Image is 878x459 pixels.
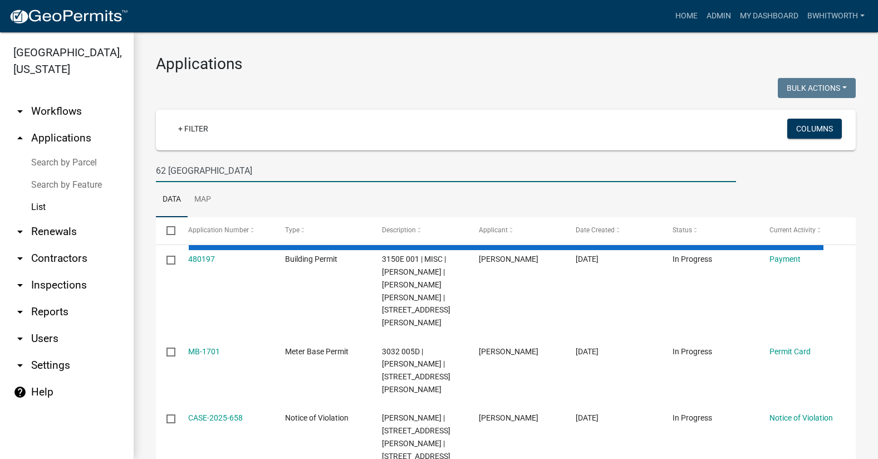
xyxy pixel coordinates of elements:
[285,413,349,422] span: Notice of Violation
[769,347,811,356] a: Permit Card
[13,105,27,118] i: arrow_drop_down
[382,347,450,394] span: 3032 005D | JOHN T HILL | 650 SAM HILL RD
[156,55,856,74] h3: Applications
[382,226,416,234] span: Description
[468,217,565,244] datatable-header-cell: Applicant
[13,225,27,238] i: arrow_drop_down
[787,119,842,139] button: Columns
[479,347,538,356] span: John T Hill
[382,255,450,327] span: 3150E 001 | MISC | FELICIA M MILLER | MILLER JOSHUA DANNY | 730 FOWLER RD
[769,226,816,234] span: Current Activity
[285,347,349,356] span: Meter Base Permit
[13,131,27,145] i: arrow_drop_up
[188,413,243,422] a: CASE-2025-658
[479,226,508,234] span: Applicant
[13,332,27,345] i: arrow_drop_down
[169,119,217,139] a: + Filter
[188,226,249,234] span: Application Number
[803,6,869,27] a: BWhitworth
[662,217,759,244] datatable-header-cell: Status
[13,305,27,319] i: arrow_drop_down
[576,413,599,422] span: 09/17/2025
[735,6,803,27] a: My Dashboard
[576,226,615,234] span: Date Created
[565,217,662,244] datatable-header-cell: Date Created
[188,255,215,263] a: 480197
[479,413,538,422] span: Art Wlochowski
[285,226,300,234] span: Type
[188,347,220,356] a: MB-1701
[702,6,735,27] a: Admin
[285,255,337,263] span: Building Permit
[13,279,27,292] i: arrow_drop_down
[576,255,599,263] span: 09/18/2025
[13,385,27,399] i: help
[673,347,712,356] span: In Progress
[156,159,736,182] input: Search for applications
[13,252,27,265] i: arrow_drop_down
[769,413,833,422] a: Notice of Violation
[673,226,692,234] span: Status
[156,217,177,244] datatable-header-cell: Select
[188,182,218,218] a: Map
[778,78,856,98] button: Bulk Actions
[671,6,702,27] a: Home
[479,255,538,263] span: JOSH MILLER
[13,359,27,372] i: arrow_drop_down
[759,217,856,244] datatable-header-cell: Current Activity
[673,255,712,263] span: In Progress
[576,347,599,356] span: 09/17/2025
[156,182,188,218] a: Data
[177,217,274,244] datatable-header-cell: Application Number
[371,217,468,244] datatable-header-cell: Description
[769,255,801,263] a: Payment
[673,413,712,422] span: In Progress
[274,217,371,244] datatable-header-cell: Type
